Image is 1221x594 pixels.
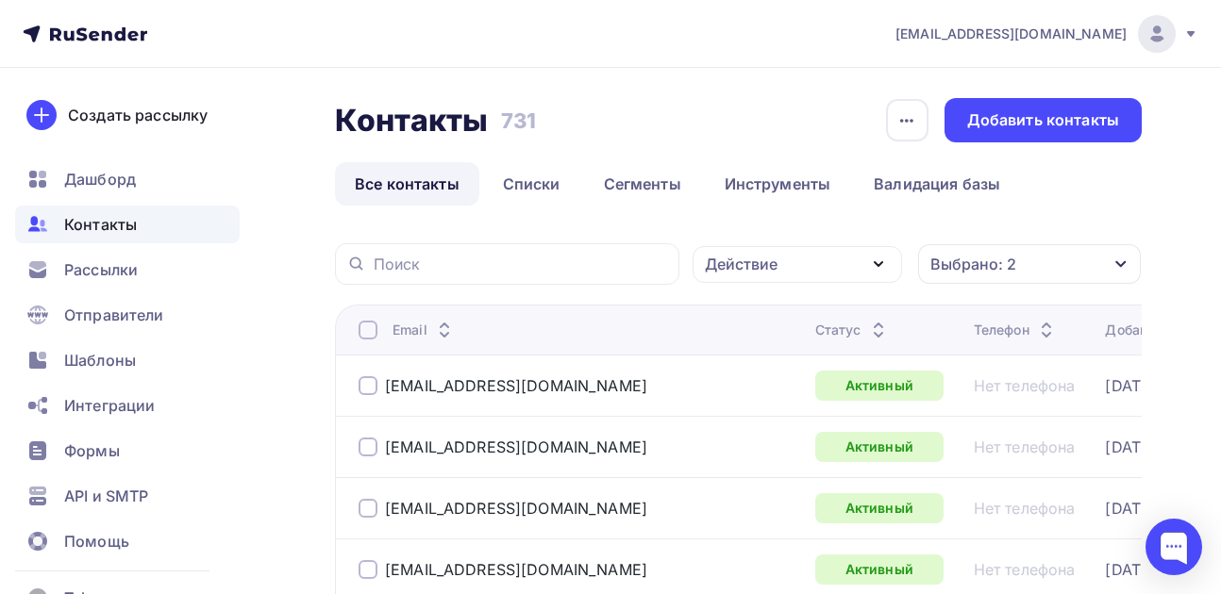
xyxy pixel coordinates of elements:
[15,296,240,334] a: Отправители
[974,499,1076,518] a: Нет телефона
[483,162,580,206] a: Списки
[815,321,890,339] div: Статус
[385,499,647,518] a: [EMAIL_ADDRESS][DOMAIN_NAME]
[974,321,1058,339] div: Телефон
[1105,499,1189,518] a: [DATE] 0:11
[815,493,944,523] a: Активный
[385,560,647,579] a: [EMAIL_ADDRESS][DOMAIN_NAME]
[64,258,138,281] span: Рассылки
[974,376,1076,395] a: Нет телефона
[64,213,137,236] span: Контакты
[64,349,136,371] span: Шаблоны
[374,254,668,274] input: Поиск
[895,15,1198,53] a: [EMAIL_ADDRESS][DOMAIN_NAME]
[64,530,129,553] span: Помощь
[64,485,148,507] span: API и SMTP
[967,109,1119,131] div: Добавить контакты
[584,162,701,206] a: Сегменты
[1105,321,1198,339] div: Добавлен
[854,162,1020,206] a: Валидация базы
[64,394,155,417] span: Интеграции
[1105,437,1189,456] a: [DATE] 0:11
[693,246,902,283] button: Действие
[15,206,240,243] a: Контакты
[1105,560,1189,579] a: [DATE] 0:11
[68,104,208,126] div: Создать рассылку
[815,371,944,401] a: Активный
[385,376,647,395] a: [EMAIL_ADDRESS][DOMAIN_NAME]
[930,253,1016,275] div: Выбрано: 2
[64,304,164,326] span: Отправители
[385,437,647,456] a: [EMAIL_ADDRESS][DOMAIN_NAME]
[64,439,120,462] span: Формы
[15,251,240,289] a: Рассылки
[15,341,240,379] a: Шаблоны
[974,560,1076,579] a: Нет телефона
[705,253,778,275] div: Действие
[393,321,456,339] div: Email
[705,162,851,206] a: Инструменты
[815,432,944,462] a: Активный
[895,25,1127,43] span: [EMAIL_ADDRESS][DOMAIN_NAME]
[15,432,240,470] a: Формы
[501,107,536,134] h3: 731
[1105,376,1189,395] a: [DATE] 0:11
[335,162,479,206] a: Все контакты
[15,160,240,198] a: Дашборд
[974,437,1076,456] a: Нет телефона
[917,243,1142,285] button: Выбрано: 2
[335,102,488,140] h2: Контакты
[64,168,136,190] span: Дашборд
[815,554,944,585] a: Активный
